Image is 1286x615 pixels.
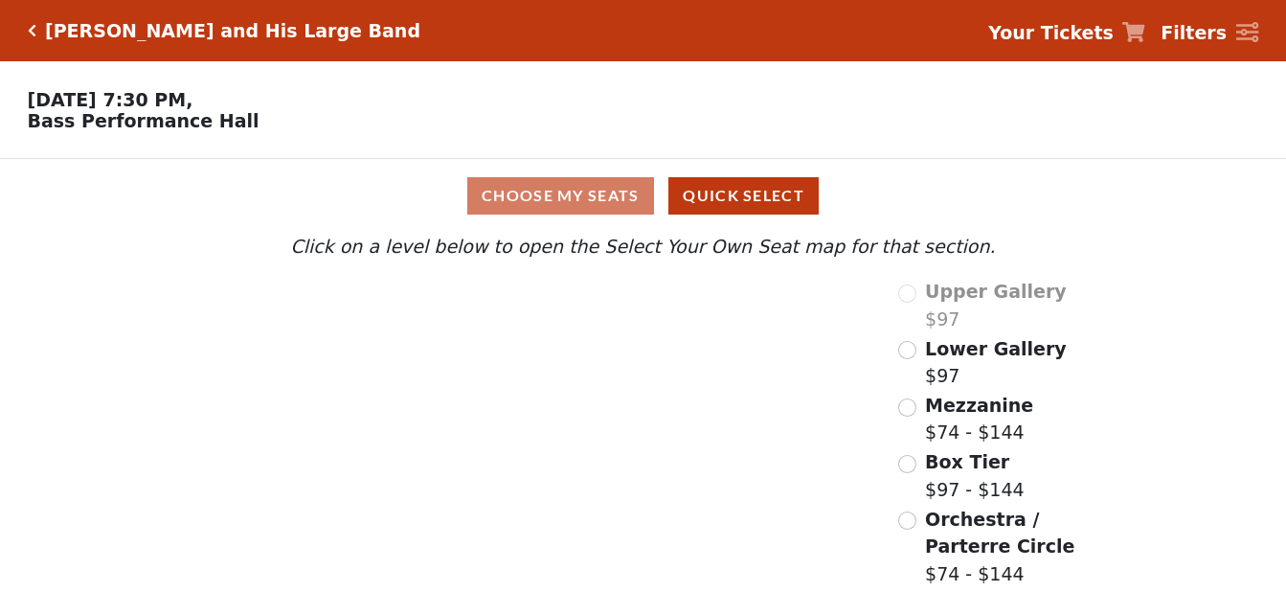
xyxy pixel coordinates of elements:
label: $97 [925,278,1067,332]
path: Upper Gallery - Seats Available: 0 [318,289,578,352]
label: $97 [925,335,1067,390]
p: Click on a level below to open the Select Your Own Seat map for that section. [174,233,1112,261]
label: $74 - $144 [925,506,1112,588]
a: Your Tickets [988,19,1145,47]
span: Box Tier [925,451,1009,472]
h5: [PERSON_NAME] and His Large Band [45,20,420,42]
span: Mezzanine [925,395,1033,416]
label: $74 - $144 [925,392,1033,446]
span: Upper Gallery [925,281,1067,302]
a: Filters [1161,19,1258,47]
strong: Your Tickets [988,22,1114,43]
strong: Filters [1161,22,1227,43]
a: Click here to go back to filters [28,24,36,37]
path: Lower Gallery - Seats Available: 239 [339,341,615,428]
span: Orchestra / Parterre Circle [925,509,1074,558]
button: Quick Select [668,177,819,215]
span: Lower Gallery [925,338,1067,359]
label: $97 - $144 [925,448,1025,503]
